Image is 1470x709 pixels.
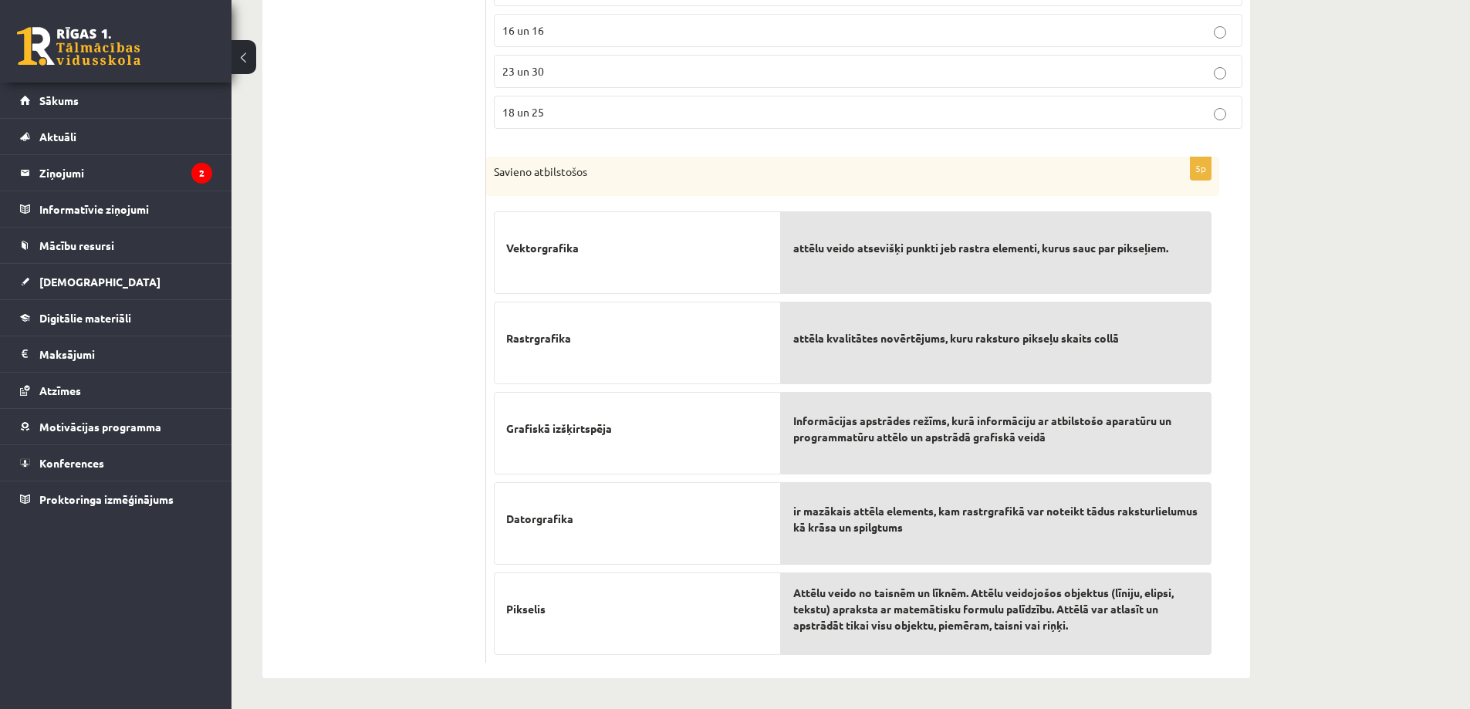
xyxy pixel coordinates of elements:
[39,456,104,470] span: Konferences
[20,228,212,263] a: Mācību resursi
[506,511,573,527] span: Datorgrafika
[506,240,579,256] span: Vektorgrafika
[506,330,571,346] span: Rastrgrafika
[502,64,544,78] span: 23 un 30
[39,336,212,372] legend: Maksājumi
[502,23,544,37] span: 16 un 16
[39,191,212,227] legend: Informatīvie ziņojumi
[506,601,546,617] span: Pikselis
[20,481,212,517] a: Proktoringa izmēģinājums
[502,105,544,119] span: 18 un 25
[1214,26,1226,39] input: 16 un 16
[39,383,81,397] span: Atzīmes
[1190,156,1211,181] p: 5p
[39,275,161,289] span: [DEMOGRAPHIC_DATA]
[39,238,114,252] span: Mācību resursi
[793,330,1119,346] span: attēla kvalitātes novērtējums, kuru raksturo pikseļu skaits collā
[793,585,1199,633] span: Attēlu veido no taisnēm un līknēm. Attēlu veidojošos objektus (līniju, elipsi, tekstu) apraksta a...
[20,83,212,118] a: Sākums
[494,164,1134,180] p: Savieno atbilstošos
[20,445,212,481] a: Konferences
[793,240,1168,256] span: attēlu veido atsevišķi punkti jeb rastra elementi, kurus sauc par pikseļiem.
[39,130,76,143] span: Aktuāli
[17,27,140,66] a: Rīgas 1. Tālmācības vidusskola
[793,413,1199,445] span: Informācijas apstrādes režīms, kurā informāciju ar atbilstošo aparatūru un programmatūru attēlo u...
[20,119,212,154] a: Aktuāli
[20,336,212,372] a: Maksājumi
[39,420,161,434] span: Motivācijas programma
[191,163,212,184] i: 2
[20,373,212,408] a: Atzīmes
[39,492,174,506] span: Proktoringa izmēģinājums
[39,155,212,191] legend: Ziņojumi
[39,311,131,325] span: Digitālie materiāli
[20,191,212,227] a: Informatīvie ziņojumi
[1214,67,1226,79] input: 23 un 30
[1214,108,1226,120] input: 18 un 25
[39,93,79,107] span: Sākums
[20,300,212,336] a: Digitālie materiāli
[20,155,212,191] a: Ziņojumi2
[20,264,212,299] a: [DEMOGRAPHIC_DATA]
[506,420,612,437] span: Grafiskā izšķirtspēja
[20,409,212,444] a: Motivācijas programma
[793,503,1199,535] span: ir mazākais attēla elements, kam rastrgrafikā var noteikt tādus raksturlielumus kā krāsa un spilg...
